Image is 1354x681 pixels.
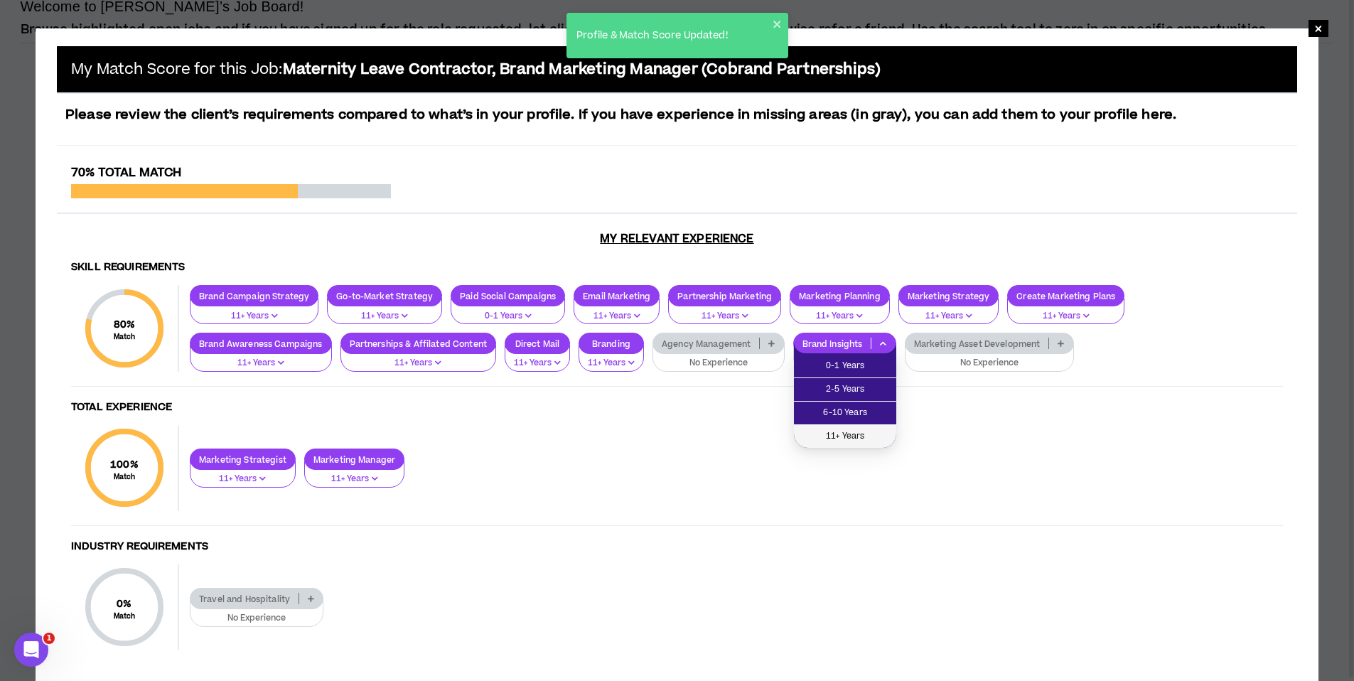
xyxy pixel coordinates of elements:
[799,310,881,323] p: 11+ Years
[514,357,561,370] p: 11+ Years
[802,358,888,374] span: 0-1 Years
[802,429,888,444] span: 11+ Years
[908,310,990,323] p: 11+ Years
[71,60,881,78] h5: My Match Score for this Job:
[305,454,404,465] p: Marketing Manager
[802,382,888,397] span: 2-5 Years
[579,345,644,372] button: 11+ Years
[583,310,650,323] p: 11+ Years
[190,600,323,627] button: No Experience
[773,18,783,30] button: close
[340,345,496,372] button: 11+ Years
[190,594,299,604] p: Travel and Hospitality
[199,612,314,625] p: No Experience
[898,298,999,325] button: 11+ Years
[57,105,1297,125] p: Please review the client’s requirements compared to what’s in your profile. If you have experienc...
[588,357,635,370] p: 11+ Years
[802,405,888,421] span: 6-10 Years
[794,338,871,349] p: Brand Insights
[199,473,286,486] p: 11+ Years
[110,457,139,472] span: 100 %
[190,461,296,488] button: 11+ Years
[110,472,139,482] small: Match
[579,338,643,349] p: Branding
[57,232,1297,246] h3: My Relevant Experience
[283,59,881,80] b: Maternity Leave Contractor, Brand Marketing Manager (Cobrand Partnerships)
[574,291,659,301] p: Email Marketing
[190,291,318,301] p: Brand Campaign Strategy
[677,310,772,323] p: 11+ Years
[71,164,181,181] span: 70% Total Match
[190,298,318,325] button: 11+ Years
[572,24,773,48] div: Profile & Match Score Updated!
[199,310,309,323] p: 11+ Years
[114,611,136,621] small: Match
[1314,20,1323,37] span: ×
[43,633,55,644] span: 1
[114,317,136,332] span: 80 %
[505,338,569,349] p: Direct Mail
[71,540,1283,554] h4: Industry Requirements
[114,596,136,611] span: 0 %
[668,298,781,325] button: 11+ Years
[460,310,556,323] p: 0-1 Years
[190,338,331,349] p: Brand Awareness Campaigns
[313,473,395,486] p: 11+ Years
[451,298,565,325] button: 0-1 Years
[905,345,1074,372] button: No Experience
[451,291,564,301] p: Paid Social Campaigns
[652,345,785,372] button: No Experience
[190,345,332,372] button: 11+ Years
[790,298,890,325] button: 11+ Years
[341,338,495,349] p: Partnerships & Affilated Content
[653,338,759,349] p: Agency Management
[1008,291,1124,301] p: Create Marketing Plans
[669,291,780,301] p: Partnership Marketing
[71,261,1283,274] h4: Skill Requirements
[114,332,136,342] small: Match
[574,298,660,325] button: 11+ Years
[505,345,570,372] button: 11+ Years
[199,357,323,370] p: 11+ Years
[350,357,487,370] p: 11+ Years
[336,310,433,323] p: 11+ Years
[328,291,441,301] p: Go-to-Market Strategy
[71,401,1283,414] h4: Total Experience
[906,338,1049,349] p: Marketing Asset Development
[899,291,999,301] p: Marketing Strategy
[914,357,1065,370] p: No Experience
[327,298,442,325] button: 11+ Years
[304,461,404,488] button: 11+ Years
[190,454,295,465] p: Marketing Strategist
[1007,298,1124,325] button: 11+ Years
[662,357,775,370] p: No Experience
[790,291,889,301] p: Marketing Planning
[1016,310,1115,323] p: 11+ Years
[14,633,48,667] iframe: Intercom live chat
